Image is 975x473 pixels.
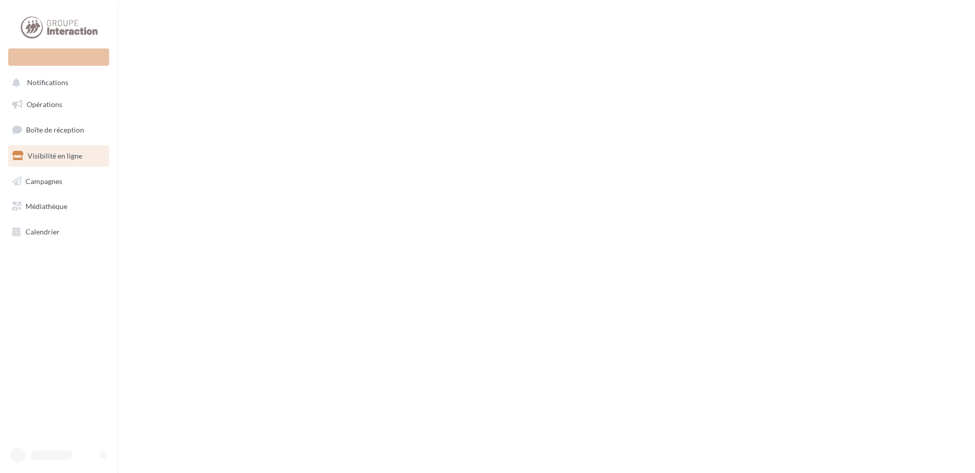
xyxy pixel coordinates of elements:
span: Notifications [27,78,68,87]
span: Opérations [27,100,62,109]
a: Boîte de réception [6,119,111,141]
span: Campagnes [25,176,62,185]
span: Calendrier [25,227,60,236]
a: Médiathèque [6,196,111,217]
span: Visibilité en ligne [28,151,82,160]
div: Nouvelle campagne [8,48,109,66]
a: Calendrier [6,221,111,243]
span: Médiathèque [25,202,67,211]
span: Boîte de réception [26,125,84,134]
a: Opérations [6,94,111,115]
a: Visibilité en ligne [6,145,111,167]
a: Campagnes [6,171,111,192]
